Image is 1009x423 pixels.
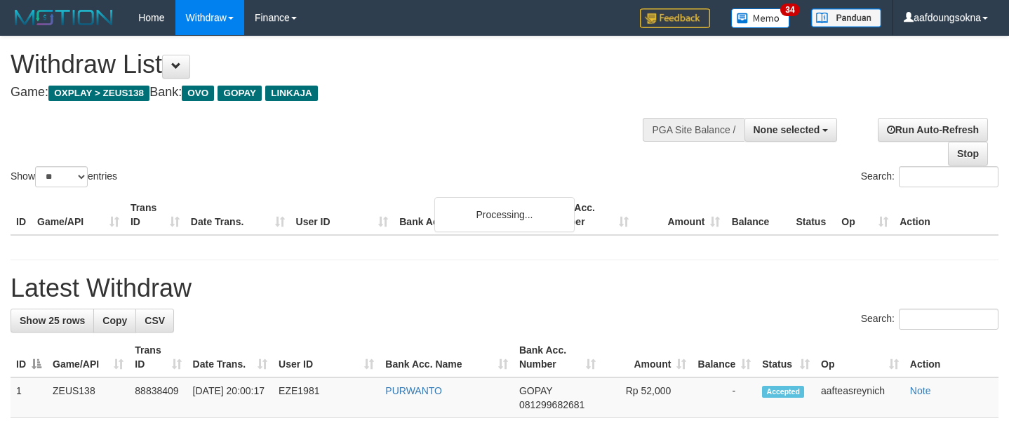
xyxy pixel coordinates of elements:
th: Op: activate to sort column ascending [815,337,904,377]
th: User ID: activate to sort column ascending [273,337,380,377]
input: Search: [899,166,998,187]
td: 88838409 [129,377,187,418]
img: Button%20Memo.svg [731,8,790,28]
h4: Game: Bank: [11,86,659,100]
span: CSV [145,315,165,326]
span: Copy 081299682681 to clipboard [519,399,584,410]
th: Game/API: activate to sort column ascending [47,337,129,377]
th: Trans ID: activate to sort column ascending [129,337,187,377]
th: Action [904,337,998,377]
th: Bank Acc. Name: activate to sort column ascending [380,337,514,377]
div: Processing... [434,197,575,232]
a: Note [910,385,931,396]
span: 34 [780,4,799,16]
th: Amount: activate to sort column ascending [601,337,692,377]
th: Bank Acc. Number [542,195,634,235]
th: Game/API [32,195,125,235]
th: ID: activate to sort column descending [11,337,47,377]
td: aafteasreynich [815,377,904,418]
img: panduan.png [811,8,881,27]
th: Action [894,195,998,235]
th: Balance: activate to sort column ascending [692,337,756,377]
th: Amount [634,195,726,235]
a: Show 25 rows [11,309,94,333]
span: Copy [102,315,127,326]
span: LINKAJA [265,86,318,101]
td: - [692,377,756,418]
span: OVO [182,86,214,101]
td: ZEUS138 [47,377,129,418]
td: [DATE] 20:00:17 [187,377,273,418]
div: PGA Site Balance / [643,118,744,142]
th: User ID [290,195,394,235]
td: 1 [11,377,47,418]
span: GOPAY [519,385,552,396]
th: Op [836,195,894,235]
span: None selected [754,124,820,135]
label: Search: [861,309,998,330]
label: Show entries [11,166,117,187]
span: Show 25 rows [20,315,85,326]
th: Status: activate to sort column ascending [756,337,815,377]
th: Trans ID [125,195,185,235]
a: Copy [93,309,136,333]
a: Stop [948,142,988,166]
th: Bank Acc. Number: activate to sort column ascending [514,337,601,377]
input: Search: [899,309,998,330]
th: Date Trans. [185,195,290,235]
h1: Withdraw List [11,51,659,79]
a: CSV [135,309,174,333]
th: Date Trans.: activate to sort column ascending [187,337,273,377]
th: Balance [726,195,790,235]
td: EZE1981 [273,377,380,418]
img: MOTION_logo.png [11,7,117,28]
a: PURWANTO [385,385,442,396]
span: Accepted [762,386,804,398]
th: Bank Acc. Name [394,195,542,235]
label: Search: [861,166,998,187]
select: Showentries [35,166,88,187]
button: None selected [744,118,838,142]
span: OXPLAY > ZEUS138 [48,86,149,101]
th: ID [11,195,32,235]
td: Rp 52,000 [601,377,692,418]
img: Feedback.jpg [640,8,710,28]
a: Run Auto-Refresh [878,118,988,142]
th: Status [790,195,836,235]
h1: Latest Withdraw [11,274,998,302]
span: GOPAY [218,86,262,101]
